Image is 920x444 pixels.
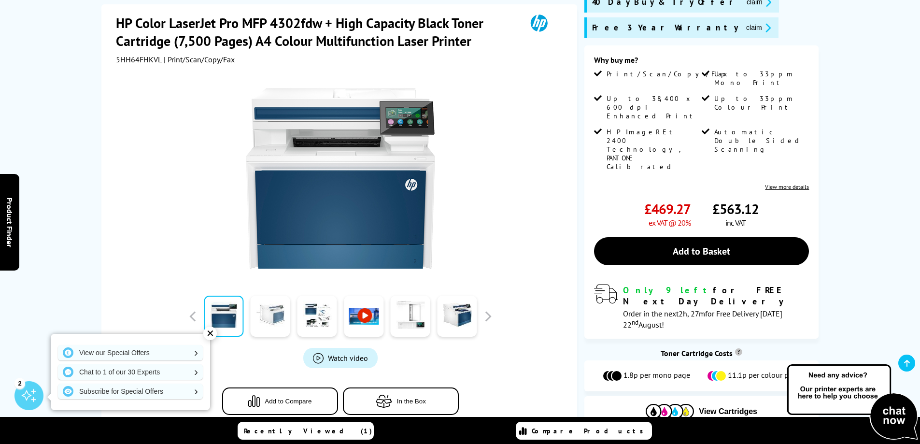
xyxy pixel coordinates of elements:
span: Order in the next for Free Delivery [DATE] 22 August! [623,309,782,329]
div: Toner Cartridge Costs [584,348,819,358]
span: In the Box [397,397,426,404]
span: Add to Compare [265,397,311,404]
img: HP Color LaserJet Pro MFP 4302fdw + High Capacity Black Toner Cartridge (7,500 Pages) [246,83,435,272]
span: Automatic Double Sided Scanning [714,128,807,154]
span: 2h, 27m [679,309,705,318]
a: View our Special Offers [58,345,203,360]
span: Up to 33ppm Colour Print [714,94,807,112]
div: Why buy me? [594,55,809,70]
a: Product_All_Videos [303,347,378,368]
sup: nd [632,318,638,327]
button: View Cartridges [592,403,811,419]
div: modal_delivery [594,285,809,329]
span: 5HH64FHKVL [116,54,162,64]
span: Free 3 Year Warranty [592,22,738,33]
span: Print/Scan/Copy/Fax [607,70,731,78]
a: Recently Viewed (1) [238,422,374,440]
img: Cartridges [646,404,694,419]
img: HP [517,14,561,31]
span: Compare Products [532,427,649,435]
button: In the Box [343,387,459,415]
button: promo-description [743,22,774,33]
span: Only 9 left [623,285,713,296]
a: Compare Products [516,422,652,440]
span: 1.8p per mono page [623,370,690,382]
span: Watch video [328,353,368,362]
span: View Cartridges [699,407,757,416]
span: Product Finder [5,197,14,247]
span: Recently Viewed (1) [244,427,372,435]
a: Add to Basket [594,237,809,265]
button: Add to Compare [222,387,338,415]
span: Up to 38,400 x 600 dpi Enhanced Print [607,94,699,120]
img: Open Live Chat window [785,363,920,442]
span: Up to 33ppm Mono Print [714,70,807,87]
span: 11.1p per colour page [728,370,801,382]
div: 2 [14,378,25,388]
sup: Cost per page [735,348,742,356]
span: | Print/Scan/Copy/Fax [164,54,235,64]
h1: HP Color LaserJet Pro MFP 4302fdw + High Capacity Black Toner Cartridge (7,500 Pages) A4 Colour M... [116,14,517,49]
a: Subscribe for Special Offers [58,384,203,399]
div: ✕ [203,327,217,340]
span: inc VAT [725,218,746,228]
a: Chat to 1 of our 30 Experts [58,364,203,380]
span: HP ImageREt 2400 Technology, PANTONE Calibrated [607,128,699,171]
span: £469.27 [644,200,691,218]
a: View more details [765,183,809,190]
div: for FREE Next Day Delivery [623,285,809,307]
span: £563.12 [712,200,759,218]
span: ex VAT @ 20% [649,218,691,228]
